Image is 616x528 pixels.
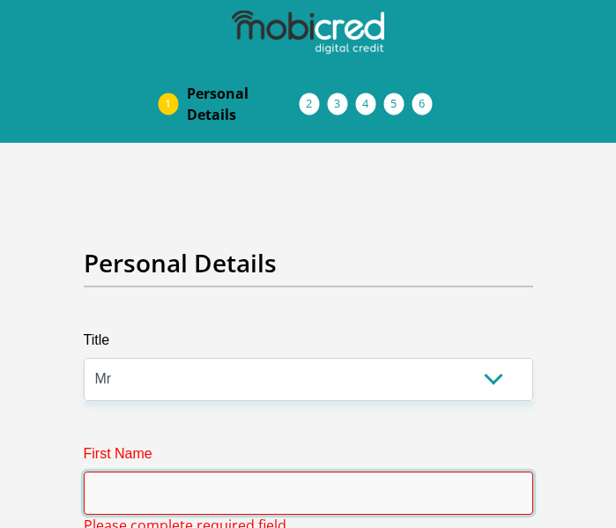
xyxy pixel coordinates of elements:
label: Title [84,330,533,358]
h2: Personal Details [84,249,533,279]
span: Personal Details [187,83,300,125]
label: First Name [84,443,533,472]
img: mobicred logo [232,11,383,55]
input: First Name [84,472,533,515]
a: PersonalDetails [173,76,314,132]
